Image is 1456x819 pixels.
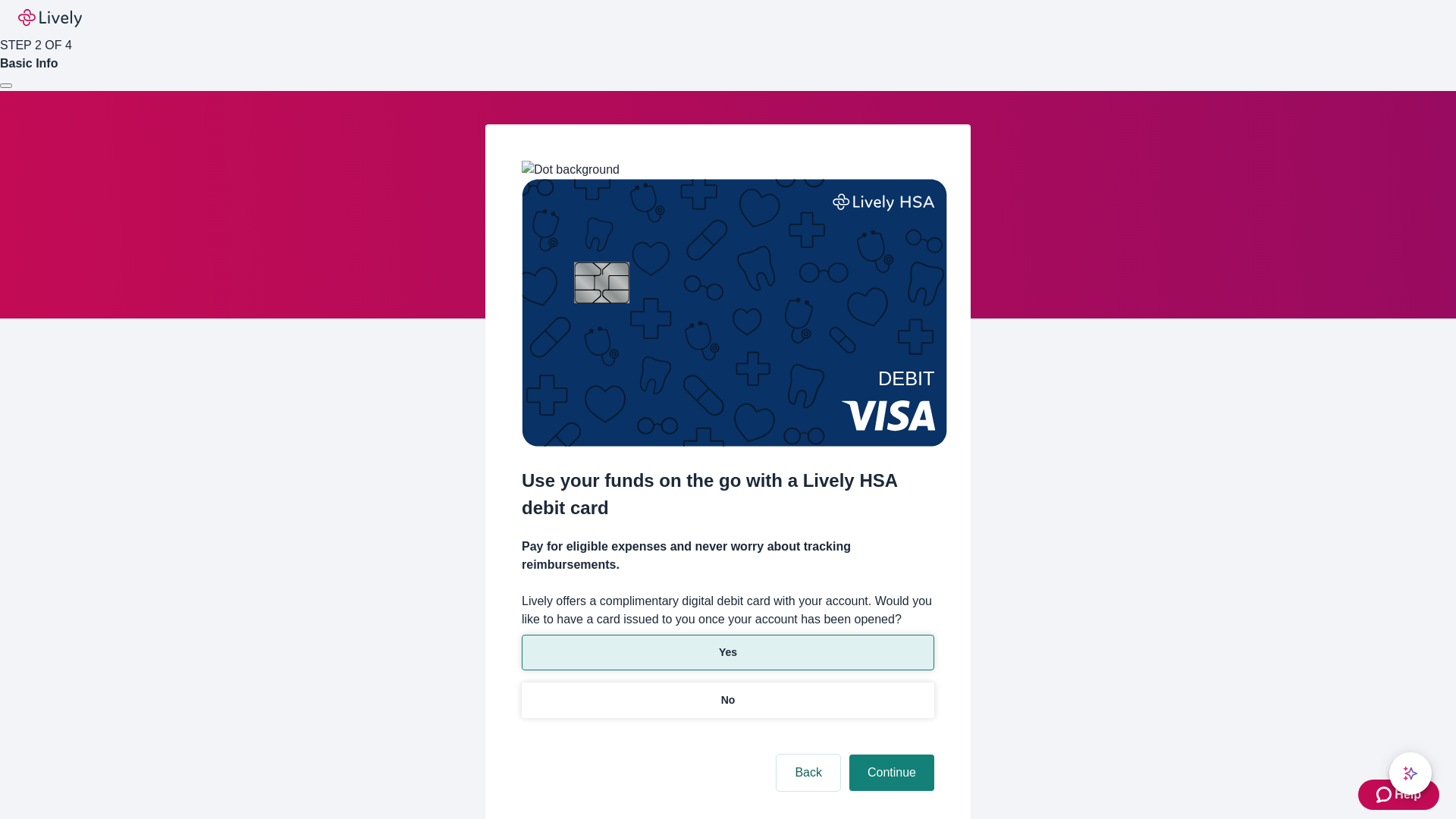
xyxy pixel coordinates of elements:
[522,682,934,718] button: No
[1403,766,1418,781] svg: Lively AI Assistant
[1358,780,1439,810] button: Zendesk support iconHelp
[849,755,934,791] button: Continue
[721,692,736,708] p: No
[522,592,934,629] label: Lively offers a complimentary digital debit card with your account. Would you like to have a card...
[1395,786,1421,804] span: Help
[777,755,840,791] button: Back
[1389,752,1432,795] button: chat
[522,635,934,670] button: Yes
[522,467,934,522] h2: Use your funds on the go with a Lively HSA debit card
[522,161,620,179] img: Dot background
[18,9,82,27] img: Lively
[1376,786,1395,804] svg: Zendesk support icon
[522,179,947,447] img: Debit card
[719,645,737,661] p: Yes
[522,538,934,574] h4: Pay for eligible expenses and never worry about tracking reimbursements.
